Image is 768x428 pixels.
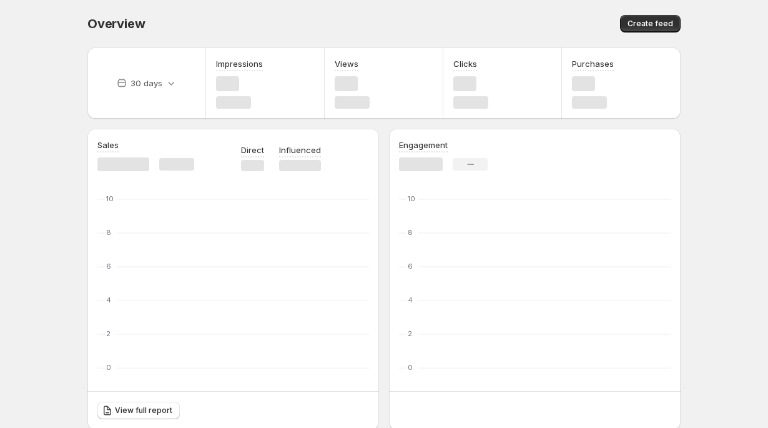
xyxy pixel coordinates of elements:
[399,139,448,151] h3: Engagement
[106,194,114,203] text: 10
[97,402,180,419] a: View full report
[97,139,119,151] h3: Sales
[408,296,413,304] text: 4
[106,329,111,338] text: 2
[130,77,162,89] p: 30 days
[279,144,321,156] p: Influenced
[106,228,111,237] text: 8
[106,363,111,372] text: 0
[408,194,415,203] text: 10
[106,296,111,304] text: 4
[87,16,145,31] span: Overview
[115,406,172,416] span: View full report
[216,57,263,70] h3: Impressions
[453,57,477,70] h3: Clicks
[408,228,413,237] text: 8
[628,19,673,29] span: Create feed
[408,363,413,372] text: 0
[408,329,412,338] text: 2
[572,57,614,70] h3: Purchases
[408,262,413,271] text: 6
[620,15,681,32] button: Create feed
[106,262,111,271] text: 6
[335,57,358,70] h3: Views
[241,144,264,156] p: Direct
